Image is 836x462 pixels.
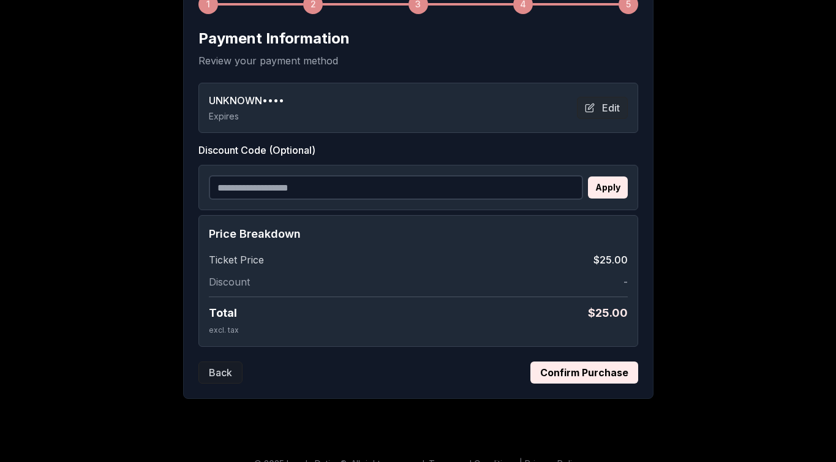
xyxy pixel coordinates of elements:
[593,252,628,267] span: $25.00
[209,305,237,322] span: Total
[588,305,628,322] span: $ 25.00
[209,93,284,108] span: UNKNOWN ••••
[623,275,628,289] span: -
[577,97,628,119] button: Edit
[198,362,243,384] button: Back
[209,252,264,267] span: Ticket Price
[198,53,638,68] p: Review your payment method
[209,325,239,335] span: excl. tax
[588,176,628,199] button: Apply
[209,275,250,289] span: Discount
[198,29,638,48] h2: Payment Information
[198,143,638,157] label: Discount Code (Optional)
[209,225,628,243] h4: Price Breakdown
[209,110,284,123] p: Expires
[530,362,638,384] button: Confirm Purchase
